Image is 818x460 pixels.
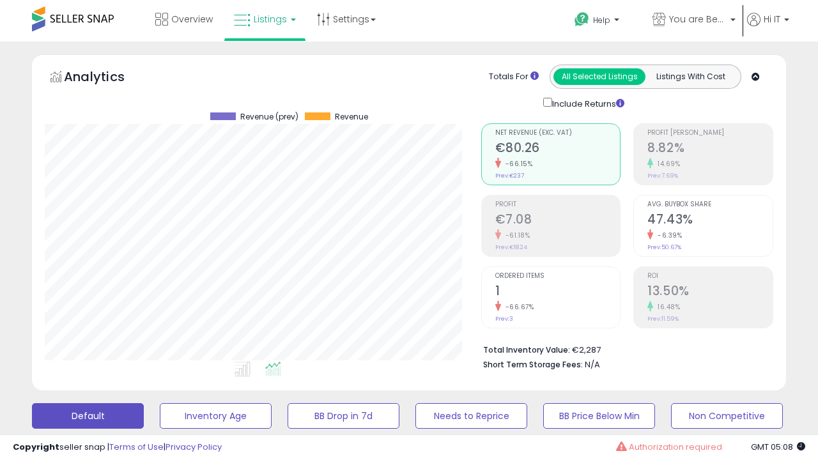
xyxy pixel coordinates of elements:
span: N/A [585,358,600,371]
button: Listings With Cost [645,68,737,85]
span: Ordered Items [495,273,621,280]
small: Prev: 7.69% [647,172,678,180]
span: ROI [647,273,773,280]
b: Short Term Storage Fees: [483,359,583,370]
span: Overview [171,13,213,26]
h2: €7.08 [495,212,621,229]
h2: 1 [495,284,621,301]
span: Profit [495,201,621,208]
div: Include Returns [534,95,639,111]
small: 14.69% [653,159,680,169]
small: Prev: 50.67% [647,243,681,251]
button: Default [32,403,144,429]
i: Get Help [574,11,590,27]
small: Prev: 11.59% [647,315,679,323]
span: 2025-08-18 05:08 GMT [751,441,805,453]
small: Prev: €18.24 [495,243,527,251]
span: Profit [PERSON_NAME] [647,130,773,137]
a: Help [564,2,641,42]
button: BB Drop in 7d [288,403,399,429]
small: Prev: 3 [495,315,513,323]
li: €2,287 [483,341,764,356]
h2: 13.50% [647,284,773,301]
small: 16.48% [653,302,680,312]
small: -66.67% [501,302,534,312]
a: Privacy Policy [166,441,222,453]
span: Help [593,15,610,26]
span: Hi IT [764,13,780,26]
span: Revenue [335,112,368,121]
span: Revenue (prev) [240,112,298,121]
button: All Selected Listings [553,68,645,85]
span: Avg. Buybox Share [647,201,773,208]
h2: 8.82% [647,141,773,158]
a: Terms of Use [109,441,164,453]
small: -61.18% [501,231,530,240]
small: Prev: €237 [495,172,524,180]
h2: 47.43% [647,212,773,229]
button: BB Price Below Min [543,403,655,429]
small: -6.39% [653,231,682,240]
h2: €80.26 [495,141,621,158]
span: You are Beautiful (IT) [669,13,727,26]
button: Non Competitive [671,403,783,429]
span: Listings [254,13,287,26]
h5: Analytics [64,68,150,89]
b: Total Inventory Value: [483,344,570,355]
a: Hi IT [747,13,789,42]
small: -66.15% [501,159,533,169]
strong: Copyright [13,441,59,453]
button: Inventory Age [160,403,272,429]
span: Net Revenue (Exc. VAT) [495,130,621,137]
div: seller snap | | [13,441,222,454]
button: Needs to Reprice [415,403,527,429]
div: Totals For [489,71,539,83]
